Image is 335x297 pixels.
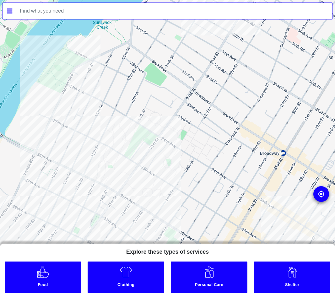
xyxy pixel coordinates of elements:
img: go to my location [317,190,325,198]
small: Personal Care [172,282,246,289]
small: Clothing [89,282,163,289]
img: Personal Care [203,266,215,278]
a: Clothing [88,262,164,293]
img: Shelter [286,266,299,278]
h5: Explore these types of services [121,244,214,258]
img: Food [36,266,49,278]
input: Find what you need [16,3,332,19]
small: Food [6,282,80,289]
a: Shelter [254,262,331,293]
img: Clothing [120,266,132,278]
a: Food [5,262,81,293]
a: Personal Care [171,262,247,293]
small: Shelter [255,282,329,289]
